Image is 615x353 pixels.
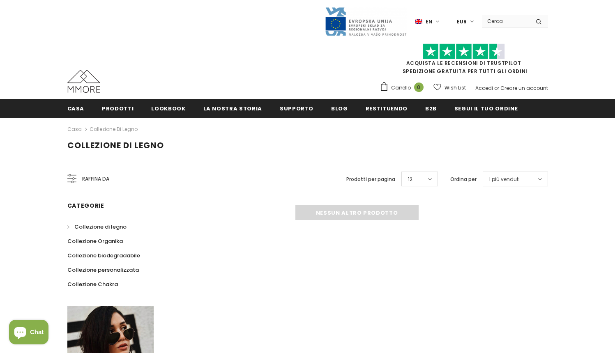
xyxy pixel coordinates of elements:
label: Ordina per [450,175,477,183]
span: B2B [425,105,437,112]
a: Blog [331,99,348,117]
span: Casa [67,105,85,112]
span: Collezione Chakra [67,280,118,288]
span: Collezione di legno [67,140,164,151]
span: Wish List [445,84,466,92]
span: Segui il tuo ordine [454,105,518,112]
img: Javni Razpis [325,7,407,37]
a: Restituendo [366,99,408,117]
img: Casi MMORE [67,70,100,93]
img: Fidati di Pilot Stars [423,44,505,60]
a: Casa [67,99,85,117]
span: Blog [331,105,348,112]
span: Raffina da [82,174,109,183]
span: EUR [457,18,467,26]
a: supporto [280,99,313,117]
a: Carrello 0 [380,82,428,94]
a: Casa [67,124,82,134]
a: La nostra storia [203,99,262,117]
span: en [426,18,432,26]
a: Creare un account [500,85,548,92]
a: Collezione Chakra [67,277,118,291]
a: Wish List [433,80,466,95]
label: Prodotti per pagina [346,175,395,183]
input: Search Site [482,15,530,27]
span: Prodotti [102,105,134,112]
span: Restituendo [366,105,408,112]
span: or [494,85,499,92]
span: Collezione Organika [67,237,123,245]
span: Lookbook [151,105,185,112]
a: Accedi [475,85,493,92]
a: Collezione biodegradabile [67,248,140,263]
span: Collezione personalizzata [67,266,139,274]
span: SPEDIZIONE GRATUITA PER TUTTI GLI ORDINI [380,47,548,75]
a: Lookbook [151,99,185,117]
span: 0 [414,83,424,92]
span: I più venduti [489,175,520,183]
img: i-lang-1.png [415,18,422,25]
a: Prodotti [102,99,134,117]
span: supporto [280,105,313,112]
a: B2B [425,99,437,117]
span: Collezione di legno [74,223,127,231]
a: Acquista le recensioni di TrustPilot [406,60,521,66]
a: Collezione di legno [67,220,127,234]
span: Categorie [67,202,104,210]
a: Javni Razpis [325,18,407,25]
span: La nostra storia [203,105,262,112]
inbox-online-store-chat: Shopify online store chat [7,320,51,346]
span: Carrello [391,84,411,92]
a: Collezione Organika [67,234,123,248]
a: Segui il tuo ordine [454,99,518,117]
a: Collezione di legno [90,126,138,133]
a: Collezione personalizzata [67,263,139,277]
span: 12 [408,175,412,183]
span: Collezione biodegradabile [67,252,140,259]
